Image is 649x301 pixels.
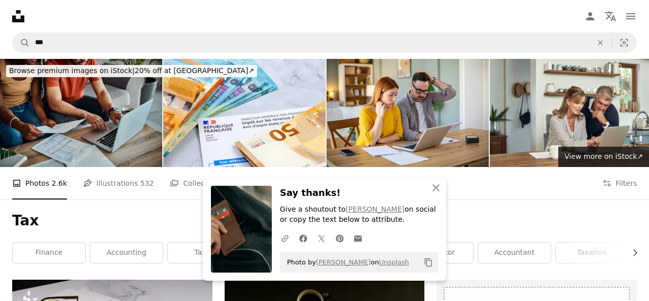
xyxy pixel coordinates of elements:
[140,178,154,189] span: 532
[614,102,649,199] a: Next
[170,167,239,199] a: Collections 5.9k
[327,59,489,167] img: Home finances
[316,258,371,266] a: [PERSON_NAME]
[621,6,641,26] button: Menu
[379,258,409,266] a: Unsplash
[12,212,637,230] h1: Tax
[331,228,349,248] a: Share on Pinterest
[256,167,305,199] a: Users 755
[626,243,637,263] button: scroll list to the right
[558,147,649,167] a: View more on iStock↗
[12,32,637,53] form: Find visuals sitewide
[612,33,636,52] button: Visual search
[349,228,367,248] a: Share over email
[602,167,637,199] button: Filters
[564,152,643,160] span: View more on iStock ↗
[294,228,312,248] a: Share on Facebook
[12,10,24,22] a: Home — Unsplash
[282,254,409,271] span: Photo by on
[580,6,600,26] a: Log in / Sign up
[312,228,331,248] a: Share on Twitter
[90,243,163,263] a: accounting
[556,243,628,263] a: taxation
[9,66,254,75] span: 20% off at [GEOGRAPHIC_DATA] ↗
[13,33,30,52] button: Search Unsplash
[589,33,611,52] button: Clear
[83,167,154,199] a: Illustrations 532
[9,66,134,75] span: Browse premium images on iStock |
[13,243,85,263] a: finance
[420,254,437,271] button: Copy to clipboard
[346,205,405,213] a: [PERSON_NAME]
[280,205,438,225] p: Give a shoutout to on social or copy the text below to attribute.
[280,186,438,200] h3: Say thanks!
[168,243,240,263] a: taxes
[600,6,621,26] button: Language
[163,59,326,167] img: French tax sheet and pile of euro banknotes. Close-up.
[478,243,551,263] a: accountant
